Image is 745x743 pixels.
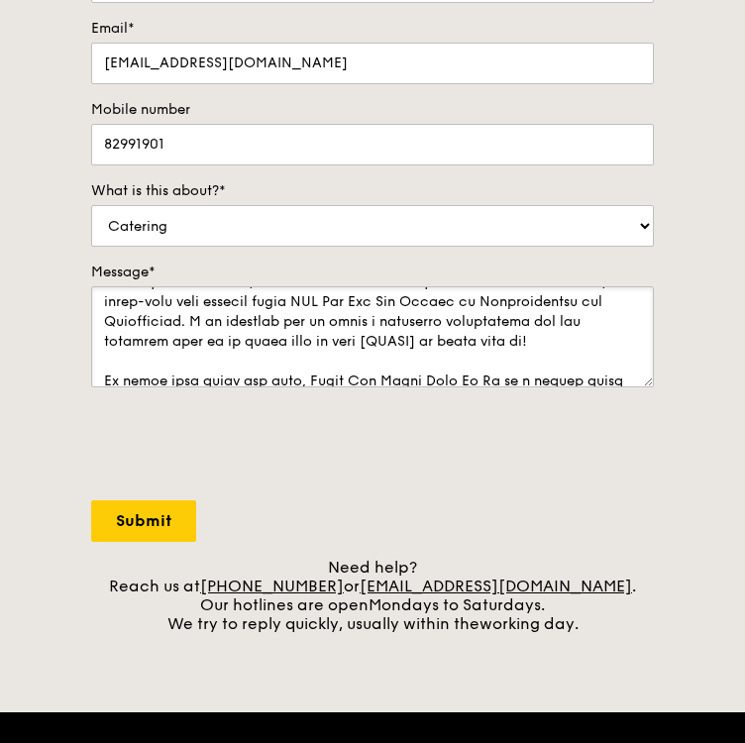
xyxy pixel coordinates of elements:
div: Need help? Reach us at or . Our hotlines are open We try to reply quickly, usually within the [91,558,654,633]
span: working day. [479,614,579,633]
label: What is this about?* [91,181,654,201]
label: Email* [91,19,654,39]
iframe: reCAPTCHA [91,407,392,484]
label: Message* [91,263,654,282]
span: Mondays to Saturdays. [369,595,545,614]
label: Mobile number [91,100,654,120]
input: Submit [91,500,196,542]
a: [EMAIL_ADDRESS][DOMAIN_NAME] [360,577,632,595]
a: [PHONE_NUMBER] [200,577,344,595]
